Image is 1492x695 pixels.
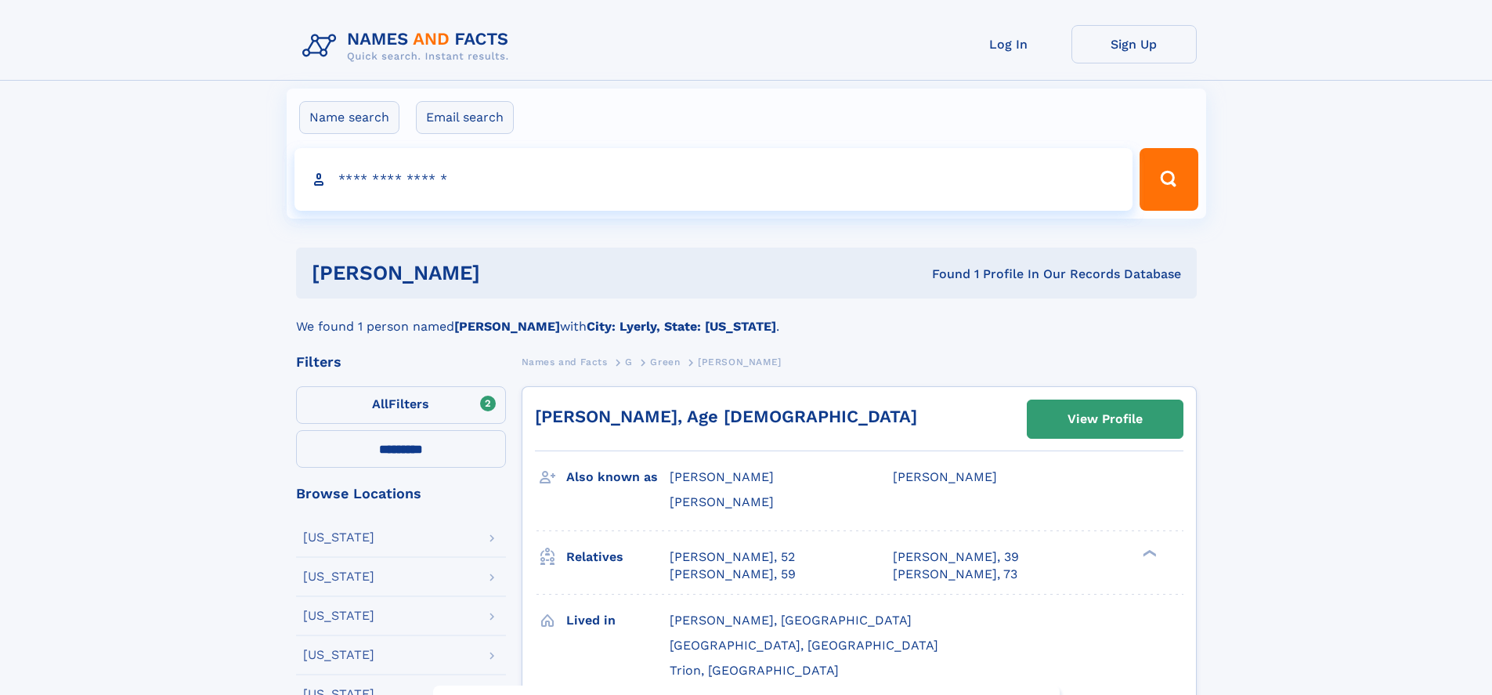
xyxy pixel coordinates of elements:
span: [PERSON_NAME] [670,494,774,509]
span: [PERSON_NAME] [893,469,997,484]
span: [PERSON_NAME] [698,357,782,367]
div: We found 1 person named with . [296,299,1197,336]
a: View Profile [1028,400,1183,438]
div: Found 1 Profile In Our Records Database [706,266,1181,283]
a: Green [650,352,680,371]
div: [US_STATE] [303,649,374,661]
a: Log In [946,25,1071,63]
span: [PERSON_NAME] [670,469,774,484]
h3: Relatives [566,544,670,570]
h3: Also known as [566,464,670,490]
span: Green [650,357,680,367]
a: [PERSON_NAME], 59 [670,566,796,583]
div: ❯ [1139,548,1158,558]
div: View Profile [1068,401,1143,437]
input: search input [294,148,1133,211]
a: [PERSON_NAME], 39 [893,548,1019,566]
b: [PERSON_NAME] [454,319,560,334]
label: Name search [299,101,399,134]
a: G [625,352,633,371]
a: [PERSON_NAME], Age [DEMOGRAPHIC_DATA] [535,407,917,426]
span: All [372,396,388,411]
a: Sign Up [1071,25,1197,63]
h1: [PERSON_NAME] [312,263,706,283]
b: City: Lyerly, State: [US_STATE] [587,319,776,334]
div: Filters [296,355,506,369]
label: Filters [296,386,506,424]
div: [US_STATE] [303,610,374,622]
div: [US_STATE] [303,570,374,583]
span: [PERSON_NAME], [GEOGRAPHIC_DATA] [670,613,912,628]
button: Search Button [1140,148,1198,211]
a: [PERSON_NAME], 52 [670,548,795,566]
a: [PERSON_NAME], 73 [893,566,1017,583]
span: G [625,357,633,367]
span: [GEOGRAPHIC_DATA], [GEOGRAPHIC_DATA] [670,638,938,653]
label: Email search [416,101,514,134]
div: Browse Locations [296,487,506,501]
h3: Lived in [566,607,670,634]
span: Trion, [GEOGRAPHIC_DATA] [670,663,839,678]
div: [US_STATE] [303,531,374,544]
a: Names and Facts [522,352,608,371]
img: Logo Names and Facts [296,25,522,67]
